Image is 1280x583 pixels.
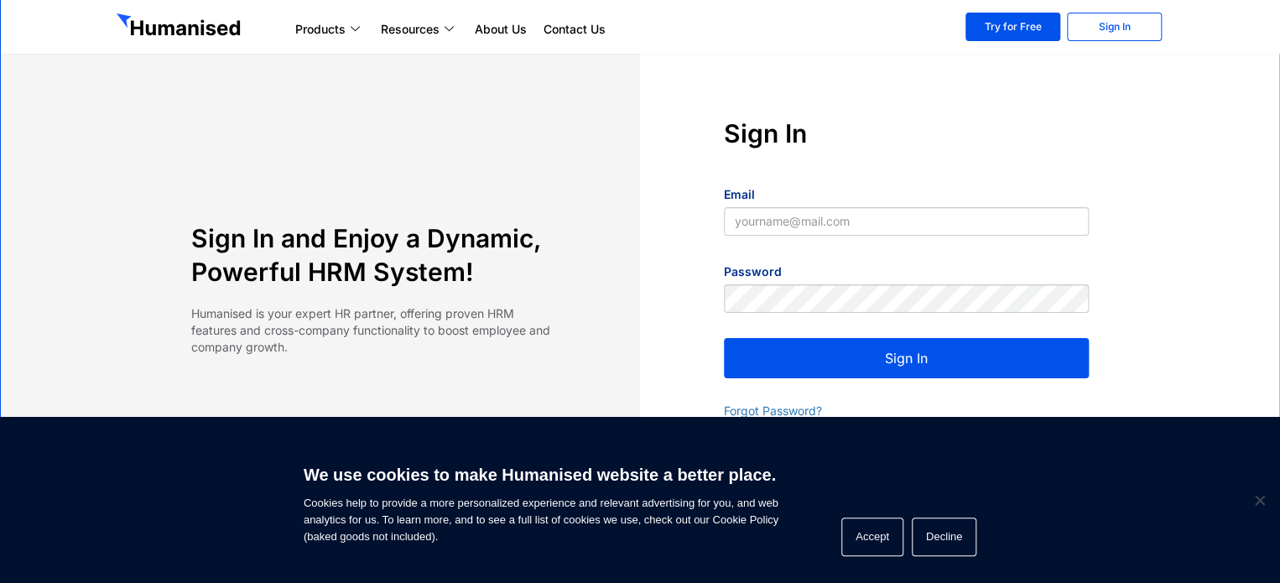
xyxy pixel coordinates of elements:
a: Contact Us [535,19,614,39]
span: Decline [1251,492,1267,508]
a: Products [287,19,372,39]
a: Sign In [1067,13,1162,41]
label: Password [724,263,782,280]
label: Email [724,186,755,203]
h6: We use cookies to make Humanised website a better place. [304,463,778,487]
img: GetHumanised Logo [117,13,244,40]
a: Try for Free [965,13,1060,41]
a: About Us [466,19,535,39]
h4: Sign In [724,117,1089,150]
p: Humanised is your expert HR partner, offering proven HRM features and cross-company functionality... [191,305,556,356]
button: Decline [912,518,976,556]
a: Forgot Password? [724,403,822,418]
button: Sign In [724,338,1089,378]
input: yourname@mail.com [724,207,1089,236]
button: Accept [841,518,903,556]
span: Cookies help to provide a more personalized experience and relevant advertising for you, and web ... [304,455,778,545]
h4: Sign In and Enjoy a Dynamic, Powerful HRM System! [191,221,556,289]
a: Resources [372,19,466,39]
